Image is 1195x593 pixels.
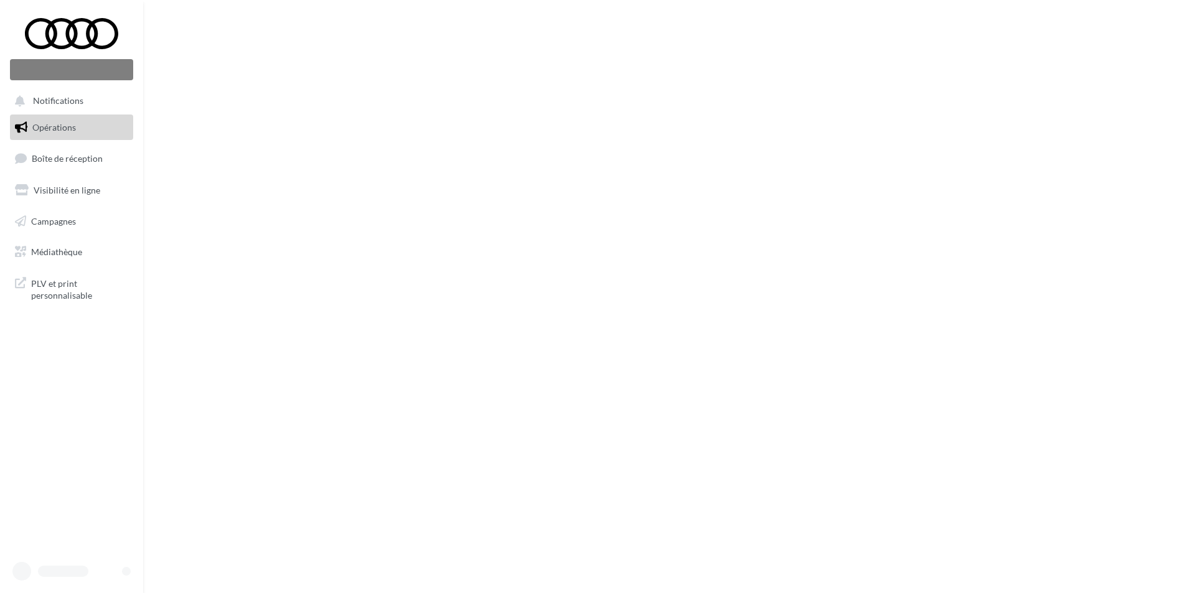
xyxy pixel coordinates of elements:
span: Opérations [32,122,76,133]
a: PLV et print personnalisable [7,270,136,307]
a: Opérations [7,114,136,141]
span: Notifications [33,96,83,106]
span: Visibilité en ligne [34,185,100,195]
span: Campagnes [31,215,76,226]
span: PLV et print personnalisable [31,275,128,302]
span: Médiathèque [31,246,82,257]
a: Médiathèque [7,239,136,265]
div: Nouvelle campagne [10,59,133,80]
a: Campagnes [7,208,136,235]
a: Boîte de réception [7,145,136,172]
a: Visibilité en ligne [7,177,136,203]
span: Boîte de réception [32,153,103,164]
